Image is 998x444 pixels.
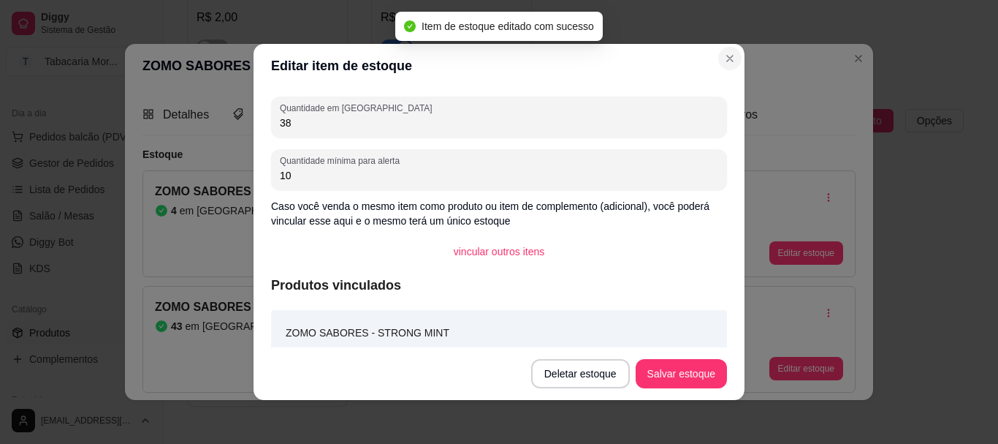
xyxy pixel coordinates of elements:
span: Item de estoque editado com sucesso [422,20,594,32]
article: Produtos vinculados [271,275,727,296]
button: Salvar estoque [636,359,727,388]
p: Caso você venda o mesmo item como produto ou item de complemento (adicional), você poderá vincula... [271,199,727,228]
input: Quantidade em estoque [280,116,718,130]
header: Editar item de estoque [254,44,744,88]
button: vincular outros itens [442,237,557,266]
input: Quantidade mínima para alerta [280,168,718,183]
label: Quantidade mínima para alerta [280,154,405,167]
article: ZOMO SABORES - STRONG MINT [286,325,449,341]
button: Close [718,47,742,70]
label: Quantidade em [GEOGRAPHIC_DATA] [280,102,437,114]
span: check-circle [404,20,416,32]
button: Deletar estoque [531,359,630,388]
